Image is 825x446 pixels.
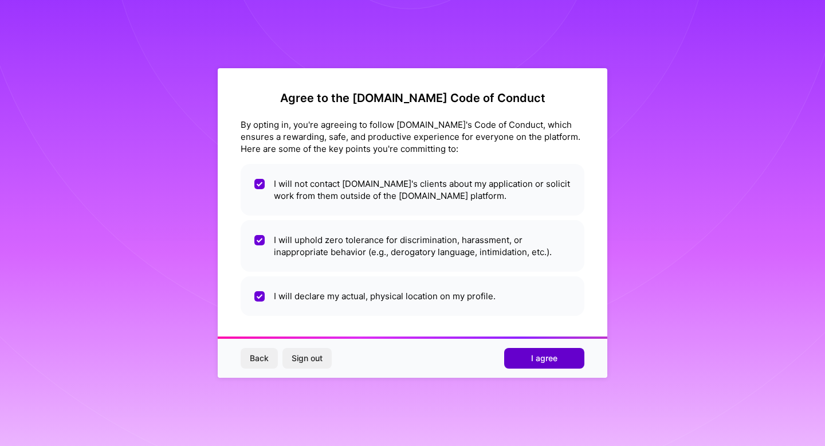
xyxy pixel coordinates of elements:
span: Sign out [292,353,323,364]
button: I agree [504,348,584,369]
li: I will declare my actual, physical location on my profile. [241,276,584,316]
button: Sign out [282,348,332,369]
button: Back [241,348,278,369]
span: I agree [531,353,557,364]
li: I will uphold zero tolerance for discrimination, harassment, or inappropriate behavior (e.g., der... [241,220,584,272]
h2: Agree to the [DOMAIN_NAME] Code of Conduct [241,91,584,105]
div: By opting in, you're agreeing to follow [DOMAIN_NAME]'s Code of Conduct, which ensures a rewardin... [241,119,584,155]
span: Back [250,353,269,364]
li: I will not contact [DOMAIN_NAME]'s clients about my application or solicit work from them outside... [241,164,584,216]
